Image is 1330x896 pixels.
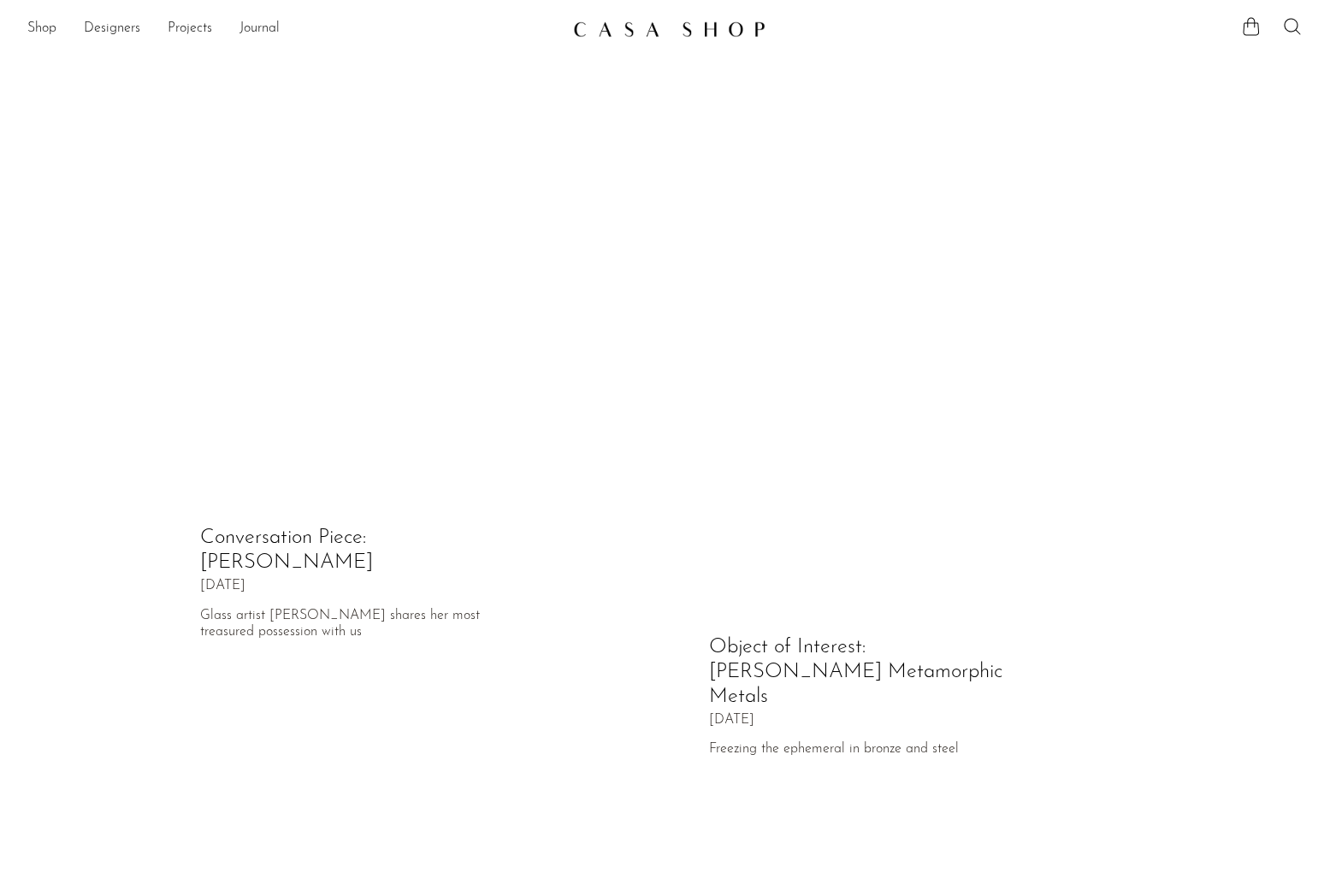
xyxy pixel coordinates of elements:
[27,18,56,40] a: Shop
[709,741,1037,757] p: Freezing the ephemeral in bronze and steel
[84,18,140,40] a: Designers
[239,18,280,40] a: Journal
[709,637,1002,707] a: Object of Interest: [PERSON_NAME] Metamorphic Metals
[27,15,559,44] ul: NEW HEADER MENU
[200,528,373,573] a: Conversation Piece: [PERSON_NAME]
[200,579,245,594] span: [DATE]
[200,608,529,640] p: Glass artist [PERSON_NAME] shares her most treasured possession with us
[709,713,754,728] span: [DATE]
[27,15,559,44] nav: Desktop navigation
[168,18,212,40] a: Projects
